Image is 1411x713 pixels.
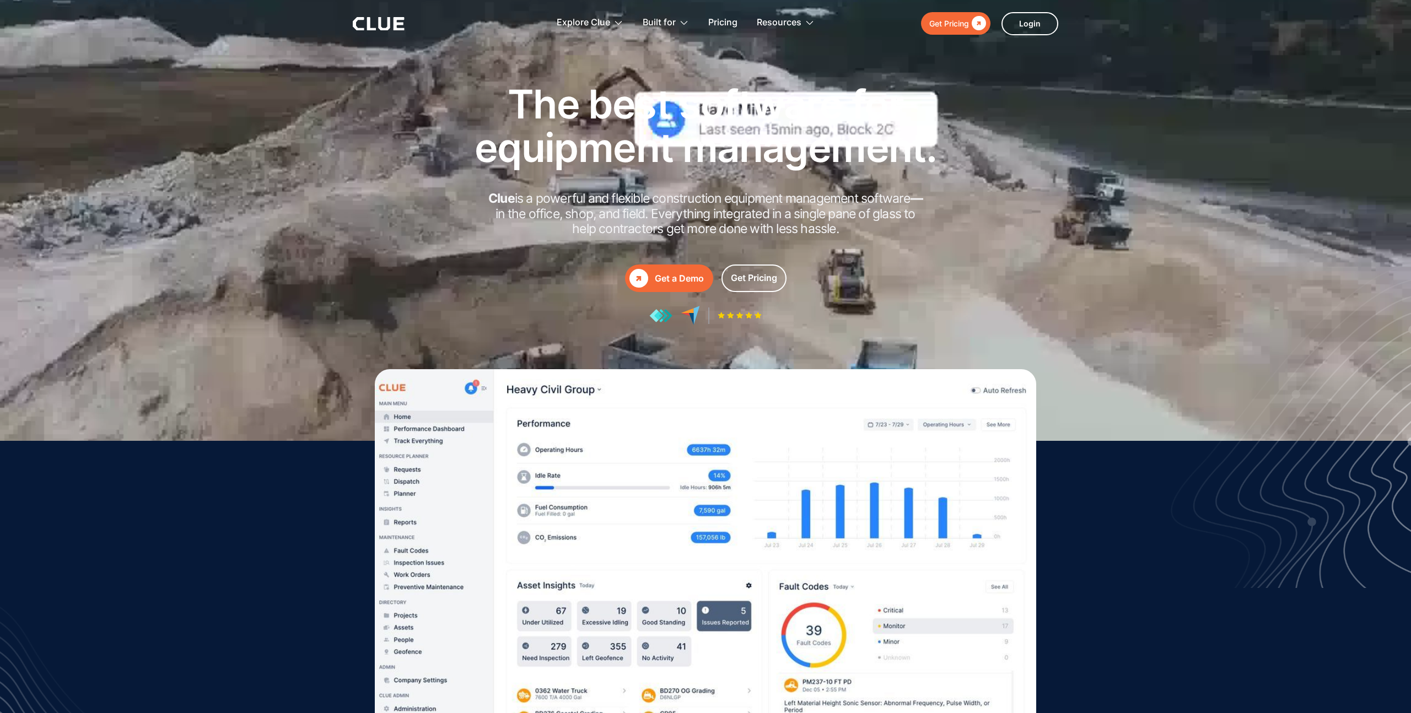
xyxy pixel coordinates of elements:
[457,82,954,169] h1: The best software for equipment management.
[485,191,926,237] h2: is a powerful and flexible construction equipment management software in the office, shop, and fi...
[655,272,704,285] div: Get a Demo
[1001,12,1058,35] a: Login
[557,6,610,40] div: Explore Clue
[731,271,777,285] div: Get Pricing
[1167,261,1411,588] img: Design for fleet management software
[488,191,515,206] strong: Clue
[625,264,713,292] a: Get a Demo
[721,264,787,292] a: Get Pricing
[969,17,986,30] div: 
[718,312,762,319] img: Five-star rating icon
[911,191,923,206] strong: —
[629,269,648,288] div: 
[649,309,672,323] img: reviews at getapp
[708,6,737,40] a: Pricing
[929,17,969,30] div: Get Pricing
[757,6,801,40] div: Resources
[681,306,700,325] img: reviews at capterra
[643,6,676,40] div: Built for
[921,12,990,35] a: Get Pricing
